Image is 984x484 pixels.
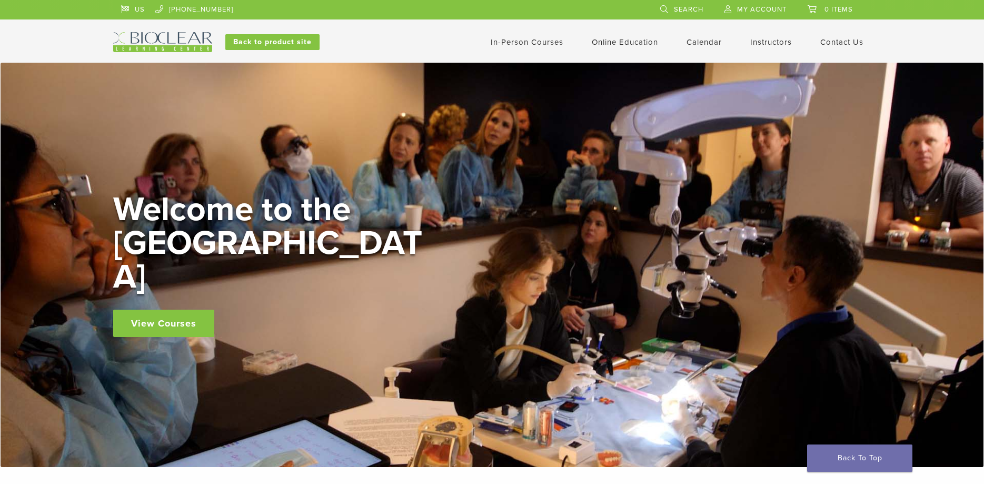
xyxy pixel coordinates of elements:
[820,37,863,47] a: Contact Us
[491,37,563,47] a: In-Person Courses
[113,310,214,337] a: View Courses
[750,37,792,47] a: Instructors
[113,193,429,294] h2: Welcome to the [GEOGRAPHIC_DATA]
[807,445,912,472] a: Back To Top
[824,5,853,14] span: 0 items
[687,37,722,47] a: Calendar
[674,5,703,14] span: Search
[225,34,320,50] a: Back to product site
[113,32,212,52] img: Bioclear
[737,5,787,14] span: My Account
[592,37,658,47] a: Online Education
